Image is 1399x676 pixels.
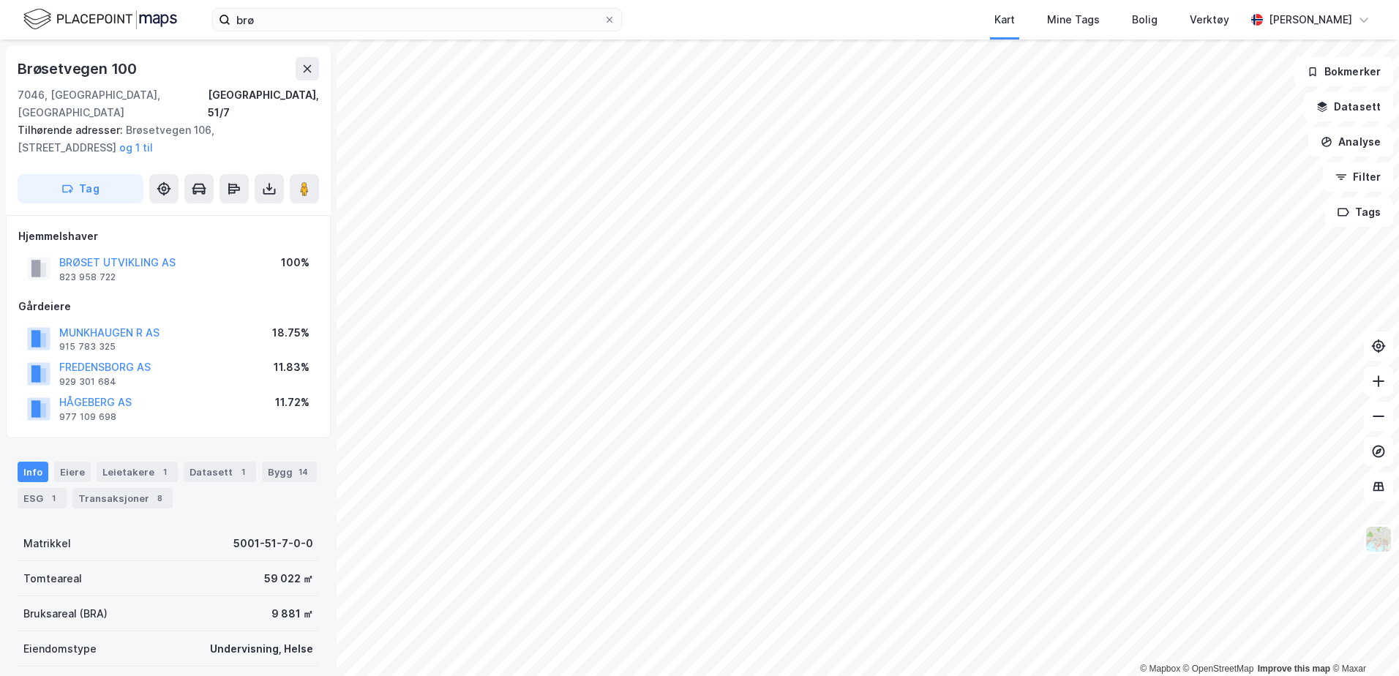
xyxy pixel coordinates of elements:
a: OpenStreetMap [1183,664,1254,674]
div: 100% [281,254,310,271]
div: 915 783 325 [59,341,116,353]
input: Søk på adresse, matrikkel, gårdeiere, leietakere eller personer [230,9,604,31]
div: 1 [46,491,61,506]
div: 8 [152,491,167,506]
div: [GEOGRAPHIC_DATA], 51/7 [208,86,319,121]
span: Tilhørende adresser: [18,124,126,136]
button: Tags [1325,198,1393,227]
div: 5001-51-7-0-0 [233,535,313,552]
a: Improve this map [1258,664,1330,674]
div: Tomteareal [23,570,82,587]
button: Filter [1323,162,1393,192]
div: Verktøy [1190,11,1229,29]
div: Mine Tags [1047,11,1100,29]
div: Matrikkel [23,535,71,552]
div: Gårdeiere [18,298,318,315]
div: Kart [994,11,1015,29]
button: Analyse [1308,127,1393,157]
div: 14 [296,465,311,479]
div: 18.75% [272,324,310,342]
div: Bolig [1132,11,1158,29]
img: logo.f888ab2527a4732fd821a326f86c7f29.svg [23,7,177,32]
div: Eiendomstype [23,640,97,658]
div: 1 [157,465,172,479]
div: Info [18,462,48,482]
div: Brøsetvegen 106, [STREET_ADDRESS] [18,121,307,157]
div: 929 301 684 [59,376,116,388]
div: Undervisning, Helse [210,640,313,658]
a: Mapbox [1140,664,1180,674]
div: 823 958 722 [59,271,116,283]
iframe: Chat Widget [1326,606,1399,676]
div: Hjemmelshaver [18,228,318,245]
div: 59 022 ㎡ [264,570,313,587]
div: Brøsetvegen 100 [18,57,140,80]
div: Leietakere [97,462,178,482]
div: 1 [236,465,250,479]
button: Datasett [1304,92,1393,121]
div: 11.72% [275,394,310,411]
div: Datasett [184,462,256,482]
button: Tag [18,174,143,203]
div: Transaksjoner [72,488,173,508]
div: Bygg [262,462,317,482]
div: [PERSON_NAME] [1269,11,1352,29]
img: Z [1365,525,1392,553]
div: 11.83% [274,358,310,376]
div: ESG [18,488,67,508]
button: Bokmerker [1294,57,1393,86]
div: 9 881 ㎡ [271,605,313,623]
div: Bruksareal (BRA) [23,605,108,623]
div: 7046, [GEOGRAPHIC_DATA], [GEOGRAPHIC_DATA] [18,86,208,121]
div: 977 109 698 [59,411,116,423]
div: Eiere [54,462,91,482]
